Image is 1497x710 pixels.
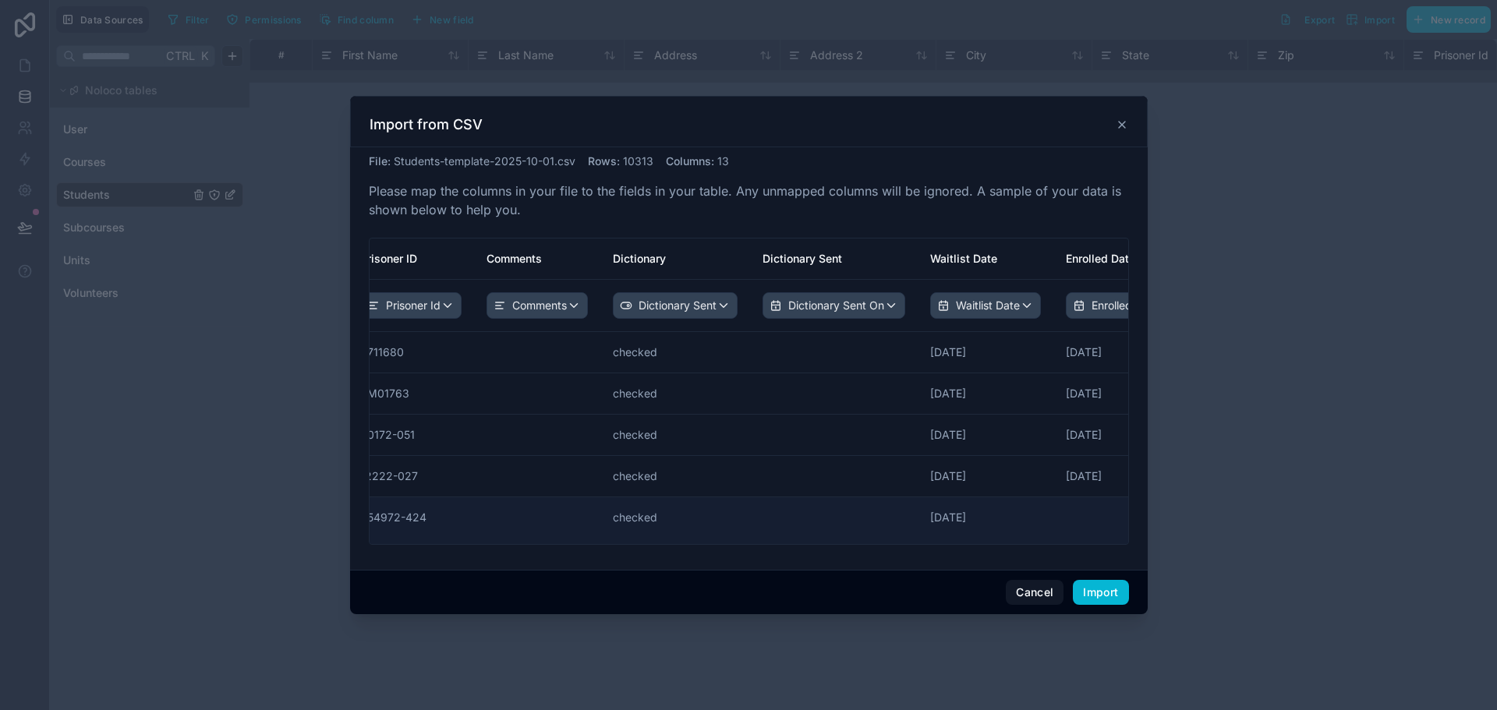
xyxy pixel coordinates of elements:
[348,238,474,280] th: Prisoner ID
[788,298,884,313] span: Dictionary Sent On
[588,154,620,168] span: Rows :
[930,292,1041,319] button: Waitlist Date
[1092,298,1159,313] span: Enrolled Date
[370,115,483,134] h3: Import from CSV
[600,238,750,280] th: Dictionary
[1053,415,1205,456] td: [DATE]
[487,292,588,319] button: Comments
[1073,580,1128,605] button: Import
[474,238,600,280] th: Comments
[918,332,1053,373] td: [DATE]
[360,292,462,319] button: Prisoner Id
[348,332,474,373] td: #711680
[348,497,474,545] td: #54972-424
[1066,292,1180,319] button: Enrolled Date
[1053,332,1205,373] td: [DATE]
[717,154,729,168] span: 13
[1053,373,1205,415] td: [DATE]
[918,456,1053,497] td: [DATE]
[956,298,1020,313] span: Waitlist Date
[600,415,750,456] td: checked
[763,292,905,319] button: Dictionary Sent On
[600,373,750,415] td: checked
[512,298,567,313] span: Comments
[370,238,1128,544] div: scrollable content
[639,298,717,313] span: Dictionary Sent
[600,332,750,373] td: checked
[600,497,750,545] td: checked
[394,154,575,168] span: Students-template-2025-10-01.csv
[369,154,391,168] span: File :
[1006,580,1063,605] button: Cancel
[623,154,653,168] span: 10313
[369,182,1129,219] p: Please map the columns in your file to the fields in your table. Any unmapped columns will be ign...
[918,415,1053,456] td: [DATE]
[348,415,474,456] td: 90172-051
[750,238,918,280] th: Dictionary Sent
[386,298,441,313] span: Prisoner Id
[918,238,1053,280] th: Waitlist Date
[348,456,474,497] td: 12222-027
[1053,238,1205,280] th: Enrolled Date
[918,497,1053,545] td: [DATE]
[348,373,474,415] td: #M01763
[918,373,1053,415] td: [DATE]
[613,292,738,319] button: Dictionary Sent
[600,456,750,497] td: checked
[1053,456,1205,497] td: [DATE]
[666,154,714,168] span: Columns :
